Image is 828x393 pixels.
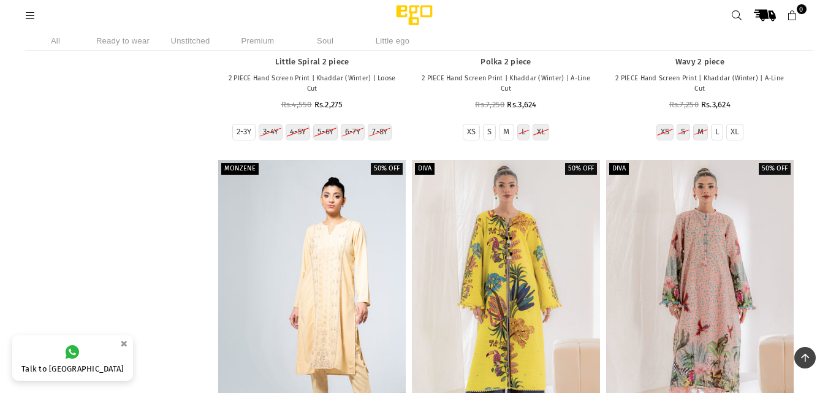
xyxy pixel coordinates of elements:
label: 50% off [759,163,791,175]
a: Search [726,4,748,26]
label: S [487,127,492,137]
label: XL [537,127,545,137]
label: 50% off [371,163,403,175]
label: 3-4Y [263,127,278,137]
label: 5-6Y [317,127,333,137]
a: Menu [20,10,42,20]
li: Soul [295,31,356,51]
a: Polka 2 piece [418,57,593,67]
li: Ready to wear [93,31,154,51]
p: 2 PIECE Hand Screen Print | Khaddar (Winter) | A-Line Cut [612,74,788,94]
label: Diva [415,163,435,175]
a: Talk to [GEOGRAPHIC_DATA] [12,335,133,381]
label: 4-5Y [290,127,306,137]
label: Diva [609,163,629,175]
label: S [681,127,685,137]
label: M [697,127,704,137]
img: Ego [362,3,466,28]
p: 2 PIECE Hand Screen Print | Khaddar (Winter) | A-Line Cut [418,74,593,94]
a: Wavy 2 piece [612,57,788,67]
label: M [503,127,509,137]
label: 7-8Y [372,127,387,137]
p: 2 PIECE Hand Screen Print | Khaddar (Winter) | Loose Cut [224,74,400,94]
span: Rs.7,250 [475,100,504,109]
span: Rs.4,550 [281,100,312,109]
span: Rs.7,250 [669,100,699,109]
li: Unstitched [160,31,221,51]
span: Rs.2,275 [314,100,343,109]
label: L [522,127,525,137]
span: Rs.3,624 [507,100,536,109]
label: Monzene [221,163,259,175]
button: × [116,334,131,354]
a: 0 [781,4,803,26]
label: XS [661,127,670,137]
span: Rs.3,624 [701,100,731,109]
label: L [715,127,719,137]
span: 0 [797,4,807,14]
label: 6-7Y [345,127,360,137]
label: 2-3Y [237,127,251,137]
a: Little Spiral 2 piece [224,57,400,67]
label: 50% off [565,163,597,175]
li: Premium [227,31,289,51]
li: All [25,31,86,51]
li: Little ego [362,31,423,51]
label: XS [467,127,476,137]
label: XL [731,127,739,137]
